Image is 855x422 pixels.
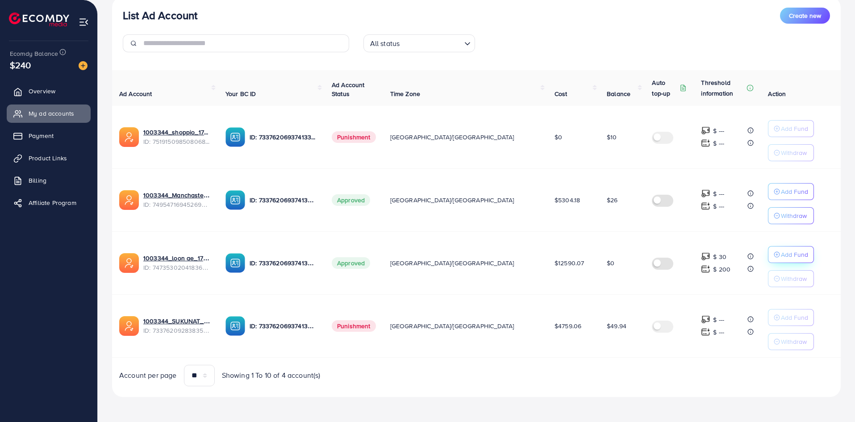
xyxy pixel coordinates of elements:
div: Search for option [363,34,475,52]
a: 1003344_loon ae_1740066863007 [143,254,211,263]
span: $0 [555,133,562,142]
span: ID: 7473530204183674896 [143,263,211,272]
a: 1003344_shoppio_1750688962312 [143,128,211,137]
a: Overview [7,82,91,100]
span: $12590.07 [555,259,584,267]
button: Create new [780,8,830,24]
p: Add Fund [781,123,808,134]
img: top-up amount [701,201,710,211]
a: My ad accounts [7,104,91,122]
span: ID: 7519150985080684551 [143,137,211,146]
p: Withdraw [781,336,807,347]
span: [GEOGRAPHIC_DATA]/[GEOGRAPHIC_DATA] [390,133,514,142]
img: ic-ads-acc.e4c84228.svg [119,253,139,273]
h3: List Ad Account [123,9,197,22]
span: All status [368,37,402,50]
span: $10 [607,133,617,142]
span: $5304.18 [555,196,580,205]
img: ic-ads-acc.e4c84228.svg [119,127,139,147]
span: Punishment [332,131,376,143]
span: Showing 1 To 10 of 4 account(s) [222,370,321,380]
button: Add Fund [768,309,814,326]
span: Approved [332,194,370,206]
span: Overview [29,87,55,96]
button: Add Fund [768,246,814,263]
span: [GEOGRAPHIC_DATA]/[GEOGRAPHIC_DATA] [390,322,514,330]
span: Ecomdy Balance [10,49,58,58]
button: Withdraw [768,333,814,350]
p: $ --- [713,327,724,338]
span: Action [768,89,786,98]
span: Product Links [29,154,67,163]
img: top-up amount [701,252,710,261]
button: Withdraw [768,207,814,224]
span: My ad accounts [29,109,74,118]
p: $ --- [713,314,724,325]
a: Billing [7,171,91,189]
span: Punishment [332,320,376,332]
p: ID: 7337620693741338625 [250,321,317,331]
span: Account per page [119,370,177,380]
span: Time Zone [390,89,420,98]
div: <span class='underline'>1003344_loon ae_1740066863007</span></br>7473530204183674896 [143,254,211,272]
span: Approved [332,257,370,269]
img: top-up amount [701,138,710,148]
a: Affiliate Program [7,194,91,212]
p: $ 30 [713,251,726,262]
span: $26 [607,196,617,205]
img: logo [9,13,69,26]
input: Search for option [402,35,460,50]
a: Product Links [7,149,91,167]
img: ic-ads-acc.e4c84228.svg [119,190,139,210]
span: Your BC ID [225,89,256,98]
span: Cost [555,89,567,98]
p: Auto top-up [652,77,678,99]
p: Withdraw [781,210,807,221]
img: ic-ba-acc.ded83a64.svg [225,253,245,273]
p: Add Fund [781,186,808,197]
span: ID: 7495471694526988304 [143,200,211,209]
button: Withdraw [768,270,814,287]
img: top-up amount [701,264,710,274]
img: top-up amount [701,315,710,324]
a: 1003344_SUKUNAT_1708423019062 [143,317,211,326]
p: $ --- [713,201,724,212]
p: ID: 7337620693741338625 [250,258,317,268]
button: Withdraw [768,144,814,161]
img: image [79,61,88,70]
img: top-up amount [701,327,710,337]
img: menu [79,17,89,27]
a: Payment [7,127,91,145]
p: Withdraw [781,147,807,158]
p: Add Fund [781,312,808,323]
div: <span class='underline'>1003344_shoppio_1750688962312</span></br>7519150985080684551 [143,128,211,146]
p: $ --- [713,188,724,199]
p: $ 200 [713,264,730,275]
p: $ --- [713,138,724,149]
span: Billing [29,176,46,185]
div: <span class='underline'>1003344_Manchaster_1745175503024</span></br>7495471694526988304 [143,191,211,209]
span: $4759.06 [555,322,581,330]
img: ic-ads-acc.e4c84228.svg [119,316,139,336]
img: top-up amount [701,126,710,135]
div: <span class='underline'>1003344_SUKUNAT_1708423019062</span></br>7337620928383565826 [143,317,211,335]
span: Create new [789,11,821,20]
button: Add Fund [768,120,814,137]
span: Ad Account [119,89,152,98]
img: ic-ba-acc.ded83a64.svg [225,127,245,147]
span: Ad Account Status [332,80,365,98]
button: Add Fund [768,183,814,200]
a: 1003344_Manchaster_1745175503024 [143,191,211,200]
span: $240 [10,58,31,71]
p: ID: 7337620693741338625 [250,132,317,142]
span: Affiliate Program [29,198,76,207]
img: ic-ba-acc.ded83a64.svg [225,316,245,336]
span: [GEOGRAPHIC_DATA]/[GEOGRAPHIC_DATA] [390,259,514,267]
p: Withdraw [781,273,807,284]
p: Threshold information [701,77,745,99]
img: top-up amount [701,189,710,198]
span: Balance [607,89,630,98]
span: [GEOGRAPHIC_DATA]/[GEOGRAPHIC_DATA] [390,196,514,205]
iframe: Chat [817,382,848,415]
